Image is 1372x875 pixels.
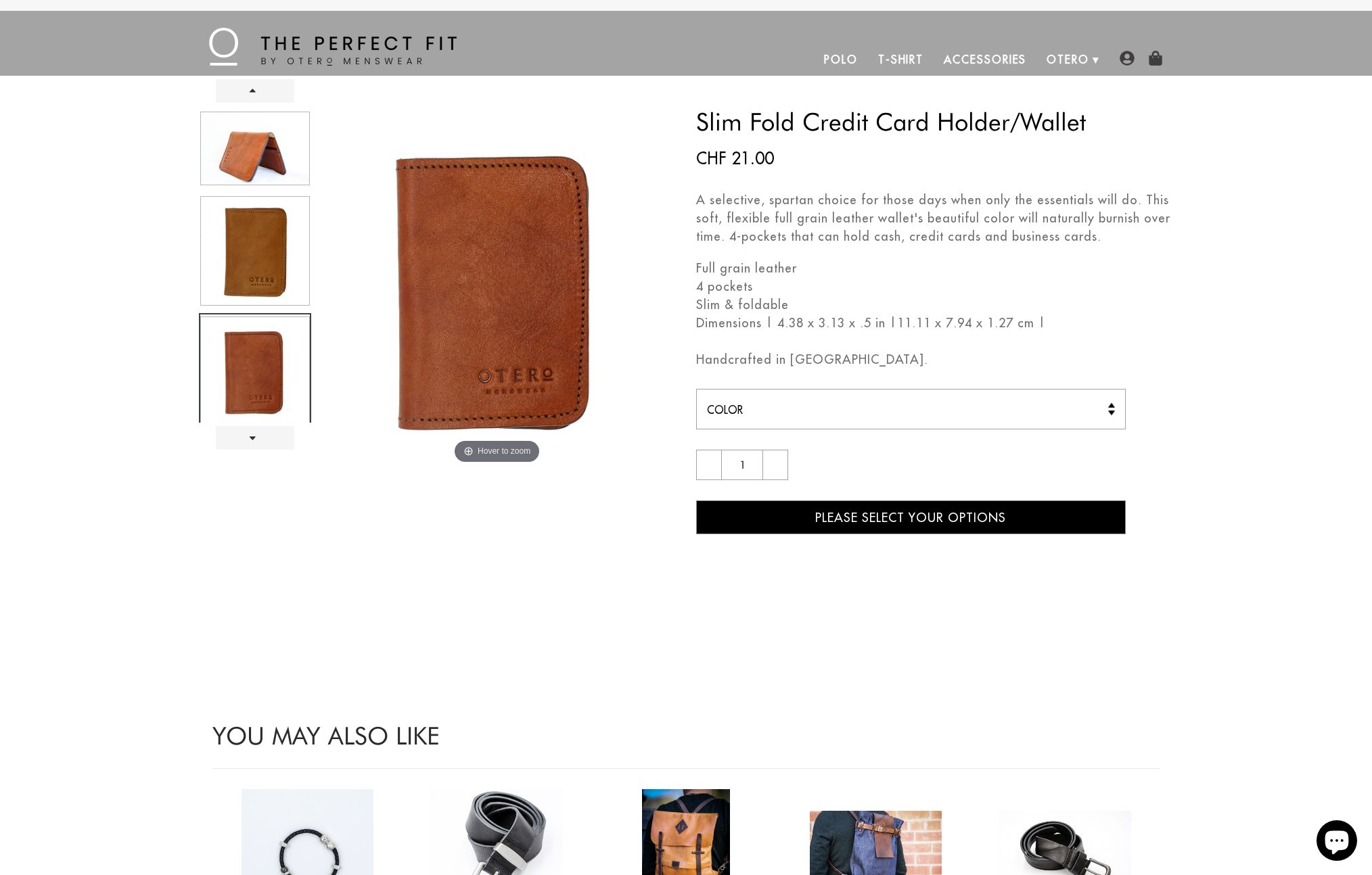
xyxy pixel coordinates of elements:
[199,193,311,309] a: Slim Fold Credit Card Holder/Wallet
[201,197,309,305] img: Slim Fold Credit Card Holder/Wallet
[1120,51,1135,66] img: user-account-icon.png
[696,314,1173,332] li: Dimensions | 4.38 x 3.13 x .5 in |11.11 x 7.94 x 1.27 cm |
[216,426,294,450] a: Next
[696,500,1126,534] button: Please Select Your Options
[696,259,1173,277] li: Full grain leather
[201,317,309,425] img: Slim Fold Credit Card Holder/Wallet
[696,146,774,170] ins: CHF 21.00
[868,43,934,76] a: T-Shirt
[814,43,868,76] a: Polo
[212,724,1160,748] h2: You May Also like
[696,191,1173,245] p: A selective, spartan choice for those days when only the essentials will do. This soft, flexible ...
[199,313,311,429] a: Slim Fold Credit Card Holder/Wallet
[696,295,1173,314] li: Slim & foldable
[209,28,457,66] img: The Perfect Fit - by Otero Menswear - Logo
[696,277,1173,295] li: 4 pockets
[1148,51,1163,66] img: shopping-bag-icon.png
[199,108,311,189] a: Slim Fold Credit Card Holder/Wallet
[318,110,676,467] img: Slim Fold Credit Card Holder/Wallet
[216,79,294,103] a: Prev
[696,110,1173,134] h3: Slim Fold Credit Card Holder/Wallet
[934,43,1036,76] a: Accessories
[1036,43,1099,76] a: Otero
[1312,820,1361,864] inbox-online-store-chat: Shopify online store chat
[815,510,1006,525] span: Please Select Your Options
[201,112,309,185] img: Slim Fold Credit Card Holder/Wallet
[696,350,1173,369] p: Handcrafted in [GEOGRAPHIC_DATA].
